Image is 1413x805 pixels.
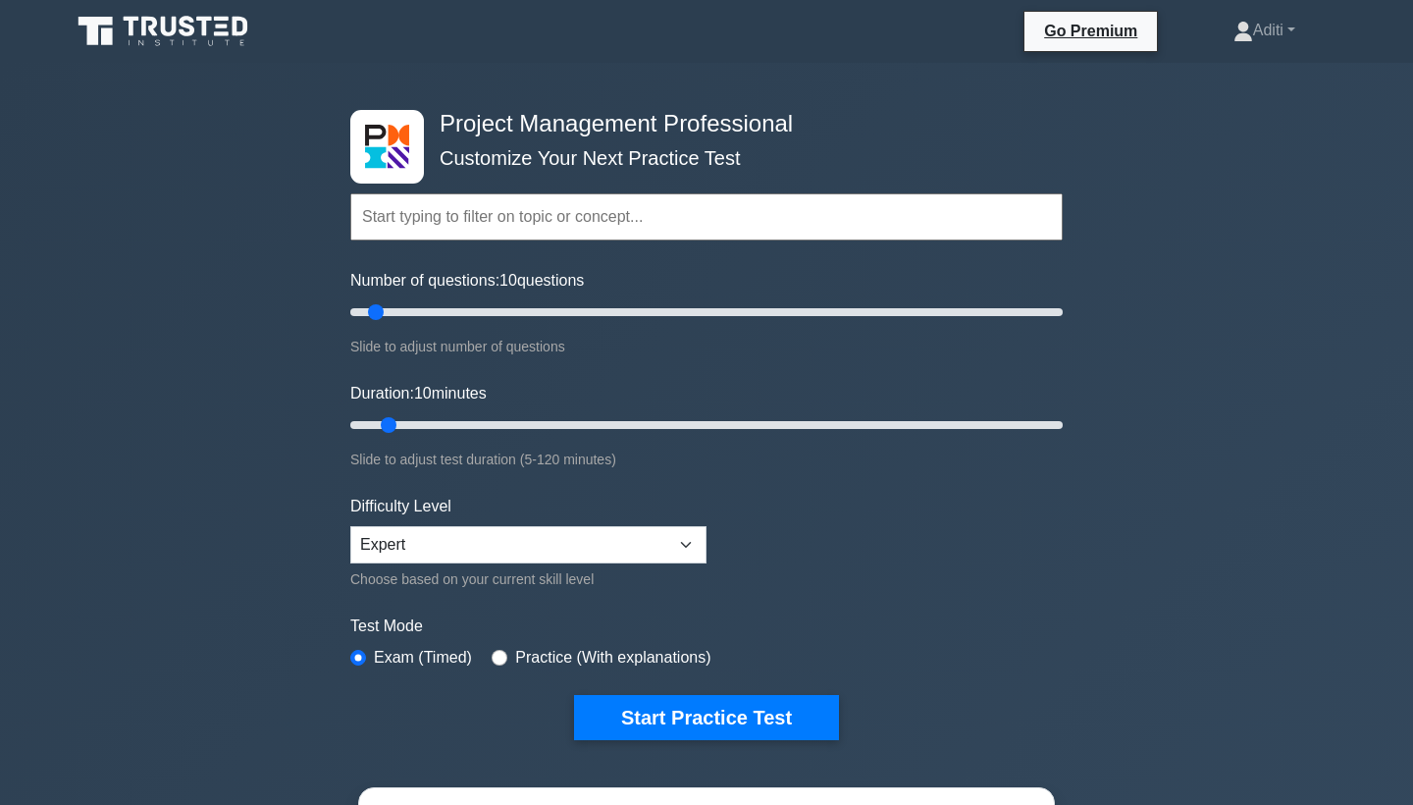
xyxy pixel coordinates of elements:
label: Practice (With explanations) [515,646,710,670]
a: Aditi [1186,11,1342,50]
div: Slide to adjust number of questions [350,335,1063,358]
label: Exam (Timed) [374,646,472,670]
div: Slide to adjust test duration (5-120 minutes) [350,448,1063,471]
span: 10 [499,272,517,289]
button: Start Practice Test [574,695,839,740]
h4: Project Management Professional [432,110,967,138]
label: Duration: minutes [350,382,487,405]
label: Test Mode [350,615,1063,638]
a: Go Premium [1032,19,1149,43]
label: Difficulty Level [350,495,451,518]
label: Number of questions: questions [350,269,584,293]
span: 10 [414,385,432,402]
div: Choose based on your current skill level [350,567,706,591]
input: Start typing to filter on topic or concept... [350,193,1063,241]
